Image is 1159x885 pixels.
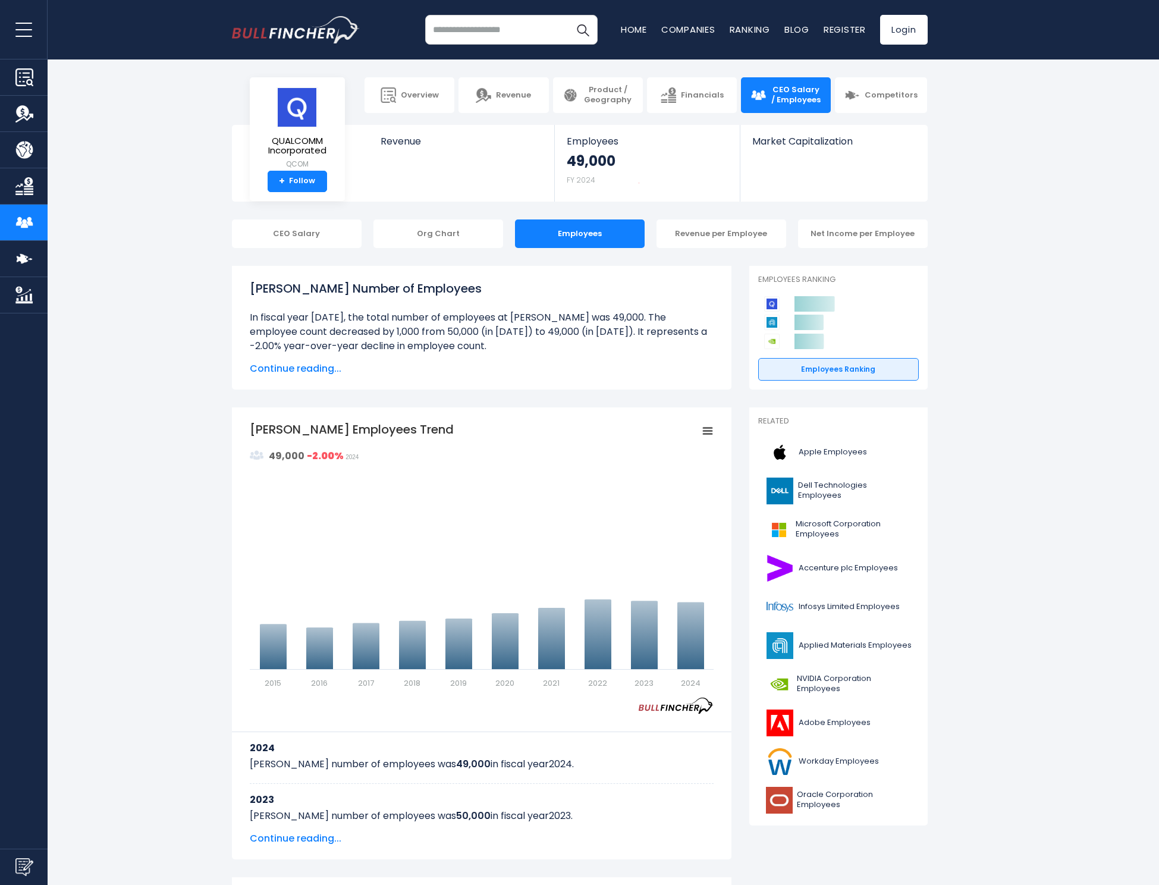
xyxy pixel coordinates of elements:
div: CEO Salary [232,219,362,248]
text: 2021 [543,677,560,689]
span: Workday Employees [799,757,879,767]
img: QUALCOMM Incorporated competitors logo [764,296,780,312]
a: Accenture plc Employees [758,552,919,585]
text: 2015 [265,677,281,689]
a: CEO Salary / Employees [741,77,831,113]
a: Market Capitalization [740,125,926,167]
span: Adobe Employees [799,718,871,728]
div: Net Income per Employee [798,219,928,248]
a: Dell Technologies Employees [758,475,919,507]
span: Apple Employees [799,447,867,457]
span: Accenture plc Employees [799,563,898,573]
div: Employees [515,219,645,248]
h3: 2024 [250,740,714,755]
a: Workday Employees [758,745,919,778]
img: NVIDIA Corporation competitors logo [764,334,780,349]
p: Related [758,416,919,426]
span: Dell Technologies Employees [798,481,911,501]
text: 2023 [635,677,654,689]
a: Microsoft Corporation Employees [758,513,919,546]
span: Microsoft Corporation Employees [796,519,912,539]
span: NVIDIA Corporation Employees [797,674,911,694]
a: Register [824,23,866,36]
a: Apple Employees [758,436,919,469]
span: Revenue [381,136,543,147]
span: Oracle Corporation Employees [797,790,912,810]
span: 2023 [549,809,571,823]
span: Revenue [496,90,531,101]
a: Companies [661,23,715,36]
span: QUALCOMM Incorporated [259,136,335,156]
svg: QUALCOMM Incorporated's Employees Trend [250,421,714,689]
a: Adobe Employees [758,707,919,739]
img: DELL logo [765,478,795,504]
a: Home [621,23,647,36]
text: 2020 [495,677,514,689]
a: Oracle Corporation Employees [758,784,919,817]
span: Applied Materials Employees [799,641,912,651]
a: Ranking [730,23,770,36]
a: Overview [365,77,454,113]
span: Continue reading... [250,362,714,376]
small: FY 2024 [567,175,595,185]
img: WDAY logo [765,748,795,775]
span: 2024 [549,757,572,771]
a: Product / Geography [553,77,643,113]
img: INFY logo [765,594,795,620]
img: ACN logo [765,555,795,582]
a: Employees 49,000 FY 2024 [555,125,740,202]
a: Applied Materials Employees [758,629,919,662]
img: bullfincher logo [232,16,360,43]
text: 2024 [680,677,700,689]
span: Product / Geography [583,85,633,105]
text: 2017 [357,677,373,689]
img: ORCL logo [765,787,793,814]
strong: 49,000 [269,449,304,463]
span: Continue reading... [250,831,714,846]
h3: 2023 [250,792,714,807]
a: Login [880,15,928,45]
tspan: [PERSON_NAME] Employees Trend [250,421,454,438]
span: Infosys Limited Employees [799,602,900,612]
a: QUALCOMM Incorporated QCOM [259,87,336,171]
div: Revenue per Employee [657,219,786,248]
h1: [PERSON_NAME] Number of Employees [250,280,714,297]
span: Market Capitalization [752,136,914,147]
a: Infosys Limited Employees [758,591,919,623]
span: 2024 [345,454,359,460]
text: 2016 [311,677,328,689]
img: graph_employee_icon.svg [250,448,264,463]
button: Search [568,15,598,45]
span: Financials [681,90,724,101]
div: Org Chart [373,219,503,248]
b: 50,000 [456,809,491,823]
a: Employees Ranking [758,358,919,381]
a: Financials [647,77,737,113]
a: Competitors [835,77,927,113]
text: 2018 [404,677,420,689]
img: MSFT logo [765,516,792,543]
a: Blog [784,23,809,36]
img: AAPL logo [765,439,795,466]
span: Overview [401,90,439,101]
text: 2022 [588,677,607,689]
img: Applied Materials competitors logo [764,315,780,330]
strong: + [279,176,285,187]
p: [PERSON_NAME] number of employees was in fiscal year . [250,757,714,771]
img: NVDA logo [765,671,794,698]
a: Go to homepage [232,16,360,43]
p: [PERSON_NAME] number of employees was in fiscal year . [250,809,714,823]
span: Employees [567,136,728,147]
a: +Follow [268,171,327,192]
li: In fiscal year [DATE], the total number of employees at [PERSON_NAME] was 49,000. The employee co... [250,310,714,353]
small: QCOM [259,159,335,170]
a: NVIDIA Corporation Employees [758,668,919,701]
strong: -2.00% [307,449,344,463]
text: 2019 [450,677,467,689]
b: 49,000 [456,757,491,771]
a: Revenue [369,125,555,167]
strong: 49,000 [567,152,615,170]
span: Competitors [865,90,918,101]
img: ADBE logo [765,710,795,736]
p: Employees Ranking [758,275,919,285]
